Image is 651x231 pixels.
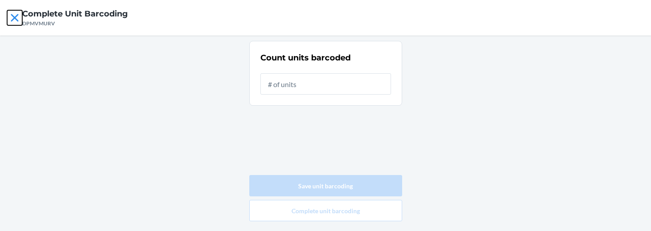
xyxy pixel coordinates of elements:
[249,175,402,196] button: Save unit barcoding
[22,8,128,20] h4: Complete Unit barcoding
[22,20,128,28] div: DPMVMURV
[260,52,351,64] h2: Count units barcoded
[260,73,391,95] input: # of units
[249,200,402,221] button: Complete unit barcoding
